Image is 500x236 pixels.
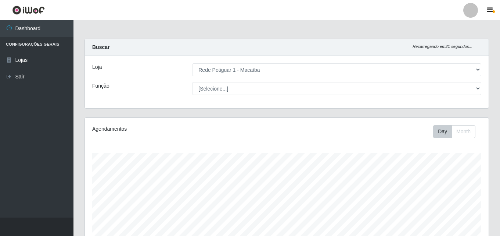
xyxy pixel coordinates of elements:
[92,44,109,50] strong: Buscar
[92,82,109,90] label: Função
[12,6,45,15] img: CoreUI Logo
[433,125,481,138] div: Toolbar with button groups
[92,125,248,133] div: Agendamentos
[92,63,102,71] label: Loja
[452,125,475,138] button: Month
[433,125,475,138] div: First group
[433,125,452,138] button: Day
[413,44,472,49] i: Recarregando em 21 segundos...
